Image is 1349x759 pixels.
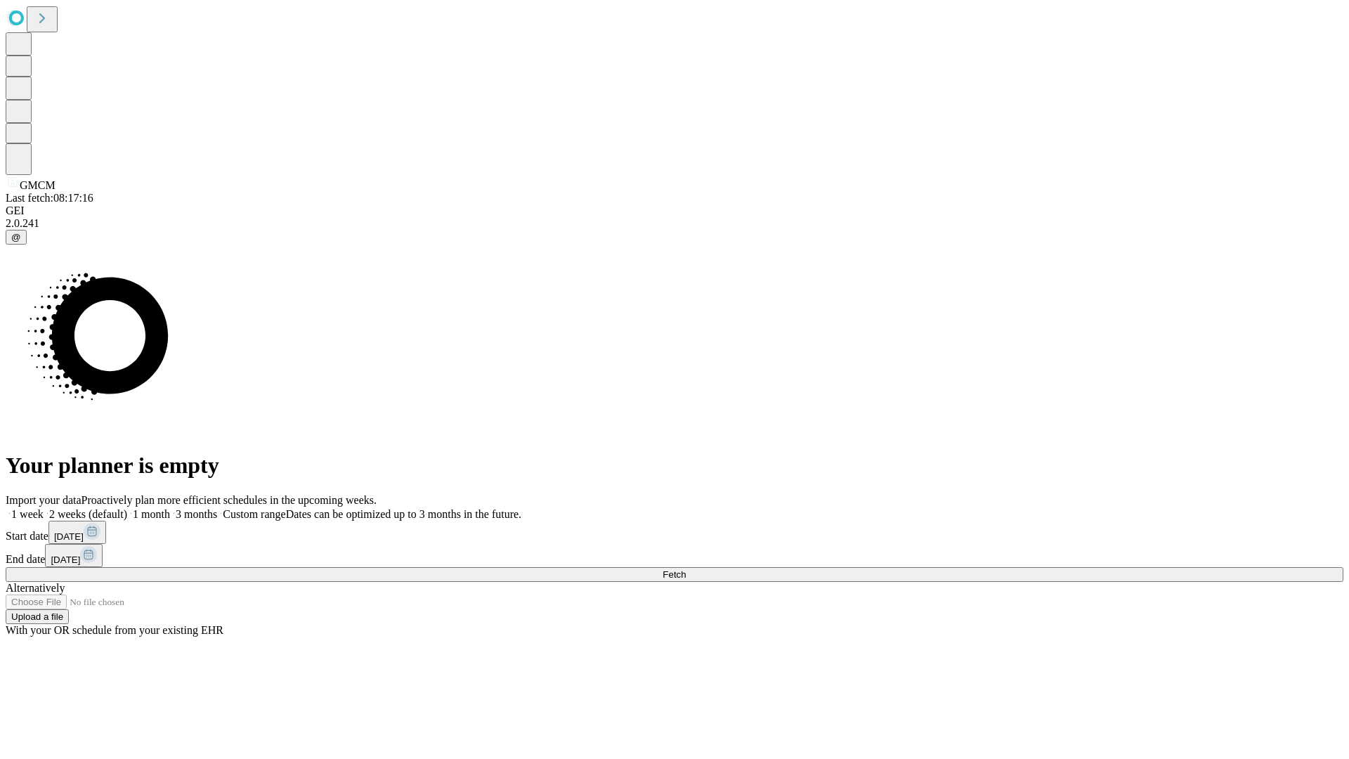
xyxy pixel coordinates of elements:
[6,582,65,594] span: Alternatively
[54,531,84,542] span: [DATE]
[176,508,217,520] span: 3 months
[48,521,106,544] button: [DATE]
[223,508,285,520] span: Custom range
[6,567,1343,582] button: Fetch
[6,192,93,204] span: Last fetch: 08:17:16
[6,609,69,624] button: Upload a file
[6,453,1343,479] h1: Your planner is empty
[6,624,223,636] span: With your OR schedule from your existing EHR
[6,494,82,506] span: Import your data
[133,508,170,520] span: 1 month
[6,230,27,245] button: @
[11,508,44,520] span: 1 week
[45,544,103,567] button: [DATE]
[51,554,80,565] span: [DATE]
[11,232,21,242] span: @
[82,494,377,506] span: Proactively plan more efficient schedules in the upcoming weeks.
[286,508,521,520] span: Dates can be optimized up to 3 months in the future.
[6,521,1343,544] div: Start date
[49,508,127,520] span: 2 weeks (default)
[6,544,1343,567] div: End date
[20,179,56,191] span: GMCM
[6,217,1343,230] div: 2.0.241
[6,205,1343,217] div: GEI
[663,569,686,580] span: Fetch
